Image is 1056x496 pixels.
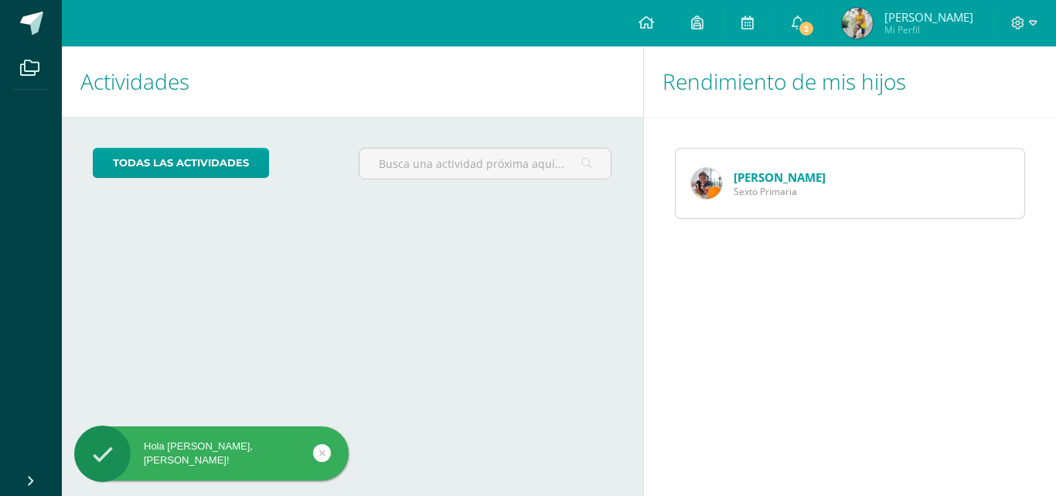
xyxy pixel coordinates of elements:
[80,46,625,117] h1: Actividades
[663,46,1038,117] h1: Rendimiento de mis hijos
[74,440,349,467] div: Hola [PERSON_NAME], [PERSON_NAME]!
[842,8,873,39] img: 626ebba35eea5d832b3e6fc8bbe675af.png
[734,185,826,198] span: Sexto Primaria
[734,169,826,185] a: [PERSON_NAME]
[359,149,611,179] input: Busca una actividad próxima aquí...
[798,20,815,37] span: 2
[93,148,269,178] a: todas las Actividades
[691,168,722,199] img: d75f7aeb890e2cd76261bcfb7bc56b9e.png
[884,23,973,36] span: Mi Perfil
[884,9,973,25] span: [PERSON_NAME]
